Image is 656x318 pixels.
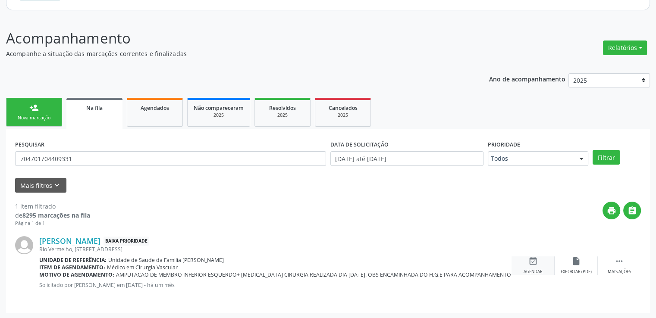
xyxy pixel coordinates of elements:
span: AMPUTACAO DE MEMBRO INFERIOR ESQUERDO+ [MEDICAL_DATA] CIRURGIA REALIZADA DIA [DATE]. OBS ENCAMINH... [116,271,650,278]
b: Item de agendamento: [39,264,105,271]
div: Nova marcação [13,115,56,121]
i: keyboard_arrow_down [52,181,62,190]
div: Página 1 de 1 [15,220,90,227]
span: Resolvidos [269,104,296,112]
p: Solicitado por [PERSON_NAME] em [DATE] - há um mês [39,281,512,289]
button: Relatórios [603,41,647,55]
div: 2025 [194,112,244,118]
input: Selecione um intervalo [330,151,483,166]
img: img [15,236,33,254]
span: Na fila [86,104,103,112]
button: print [603,202,620,219]
span: Médico em Cirurgia Vascular [107,264,178,271]
i: event_available [528,256,538,266]
p: Acompanhamento [6,28,457,49]
span: Agendados [141,104,169,112]
button:  [623,202,641,219]
span: Todos [491,154,571,163]
div: de [15,211,90,220]
label: Prioridade [488,138,520,151]
div: Agendar [524,269,543,275]
i: insert_drive_file [571,256,581,266]
b: Unidade de referência: [39,256,107,264]
div: Mais ações [608,269,631,275]
i:  [628,206,637,215]
p: Ano de acompanhamento [489,73,565,84]
div: person_add [29,103,39,112]
div: 1 item filtrado [15,202,90,211]
input: Nome, CNS [15,151,326,166]
i: print [607,206,616,215]
button: Filtrar [593,150,620,165]
label: PESQUISAR [15,138,44,151]
button: Mais filtroskeyboard_arrow_down [15,178,66,193]
div: 2025 [321,112,364,118]
div: Rio Vermelho, [STREET_ADDRESS] [39,246,512,253]
span: Não compareceram [194,104,244,112]
span: Baixa Prioridade [104,237,149,246]
span: Unidade de Saude da Familia [PERSON_NAME] [108,256,224,264]
p: Acompanhe a situação das marcações correntes e finalizadas [6,49,457,58]
div: 2025 [261,112,304,118]
a: [PERSON_NAME] [39,236,100,246]
span: Cancelados [329,104,358,112]
div: Exportar (PDF) [561,269,592,275]
i:  [615,256,624,266]
strong: 8295 marcações na fila [22,211,90,219]
b: Motivo de agendamento: [39,271,114,278]
label: DATA DE SOLICITAÇÃO [330,138,389,151]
